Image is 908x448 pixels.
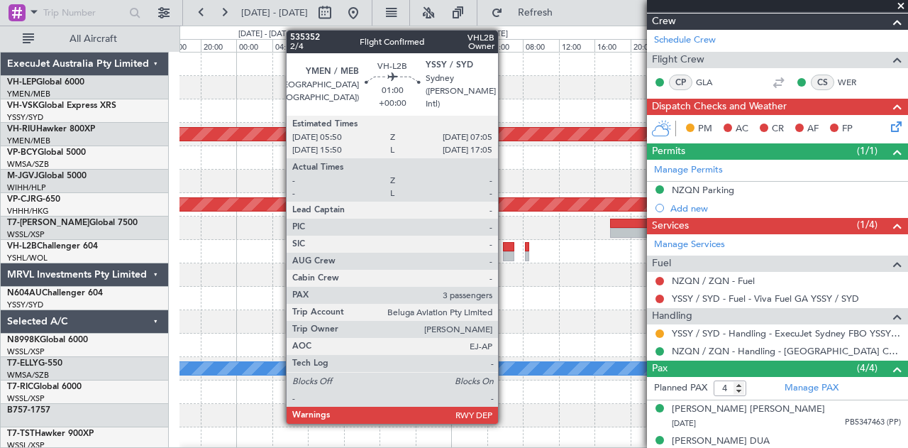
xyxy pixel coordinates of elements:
label: Planned PAX [654,381,707,395]
a: N604AUChallenger 604 [7,289,103,297]
a: YMEN/MEB [7,89,50,99]
div: 00:00 [451,39,487,52]
a: GLA [696,76,728,89]
span: N604AU [7,289,42,297]
span: VP-CJR [7,195,36,204]
span: [DATE] [672,418,696,429]
span: VH-LEP [7,78,36,87]
a: NZQN / ZQN - Handling - [GEOGRAPHIC_DATA] Corporate Jet Services NZQN / ZQN [672,345,901,357]
div: NZQN Parking [672,184,734,196]
a: Schedule Crew [654,33,716,48]
span: T7-TST [7,430,35,438]
span: All Aircraft [37,34,150,44]
a: YSSY/SYD [7,300,43,310]
span: Fuel [652,256,671,272]
div: 12:00 [344,39,380,52]
a: WIHH/HLP [7,182,46,193]
span: B757-1 [7,406,35,415]
span: Flight Crew [652,52,704,68]
div: 16:00 [165,39,200,52]
div: 08:00 [308,39,343,52]
div: [DATE] - [DATE] [238,28,293,40]
span: AF [807,122,819,136]
span: M-JGVJ [7,172,38,180]
span: VH-VSK [7,102,38,110]
span: (1/1) [857,143,877,158]
a: VP-BCYGlobal 5000 [7,148,86,157]
a: Manage Services [654,238,725,252]
span: VP-BCY [7,148,38,157]
a: Manage Permits [654,163,723,177]
span: (1/4) [857,217,877,232]
span: Crew [652,13,676,30]
a: YSSY/SYD [7,112,43,123]
span: Handling [652,308,692,324]
a: T7-[PERSON_NAME]Global 7500 [7,219,138,227]
div: 16:00 [594,39,630,52]
div: 20:00 [631,39,666,52]
span: Dispatch Checks and Weather [652,99,787,115]
span: CR [772,122,784,136]
a: WSSL/XSP [7,393,45,404]
div: [DATE] - [DATE] [453,28,508,40]
a: YMEN/MEB [7,136,50,146]
span: T7-[PERSON_NAME] [7,219,89,227]
div: [PERSON_NAME] [PERSON_NAME] [672,403,825,417]
a: T7-ELLYG-550 [7,359,62,368]
span: VH-L2B [7,242,37,251]
span: FP [842,122,853,136]
a: YSHL/WOL [7,253,48,263]
button: All Aircraft [16,28,154,50]
span: Services [652,218,689,234]
a: M-JGVJGlobal 5000 [7,172,87,180]
div: Add new [670,202,901,214]
span: Permits [652,143,685,160]
a: VH-L2BChallenger 604 [7,242,98,251]
a: VP-CJRG-650 [7,195,60,204]
span: T7-RIC [7,383,33,391]
a: Manage PAX [785,381,838,395]
div: 20:00 [201,39,236,52]
div: 12:00 [559,39,594,52]
span: PM [698,122,712,136]
a: WMSA/SZB [7,159,49,170]
a: WMSA/SZB [7,370,49,381]
span: PB5347463 (PP) [845,417,901,429]
a: VH-VSKGlobal Express XRS [7,102,116,110]
a: T7-RICGlobal 6000 [7,383,82,391]
a: VH-RIUHawker 800XP [7,125,95,133]
a: WSSL/XSP [7,346,45,357]
button: Refresh [485,1,570,24]
div: CS [811,75,834,90]
a: T7-TSTHawker 900XP [7,430,94,438]
a: B757-1757 [7,406,50,415]
a: N8998KGlobal 6000 [7,336,88,344]
a: WER [838,76,870,89]
span: [DATE] - [DATE] [241,6,308,19]
span: T7-ELLY [7,359,38,368]
a: WSSL/XSP [7,229,45,240]
span: (4/4) [857,361,877,376]
a: NZQN / ZQN - Fuel [672,275,755,287]
span: Pax [652,361,668,377]
div: 00:00 [236,39,272,52]
div: 16:00 [380,39,415,52]
span: AC [736,122,748,136]
span: VH-RIU [7,125,36,133]
div: 04:00 [487,39,523,52]
div: CP [669,75,692,90]
span: Refresh [506,8,565,18]
div: 20:00 [416,39,451,52]
a: YSSY / SYD - Fuel - Viva Fuel GA YSSY / SYD [672,293,859,305]
div: 04:00 [272,39,308,52]
a: VHHH/HKG [7,206,49,217]
input: Trip Number [43,2,125,23]
div: 08:00 [523,39,558,52]
a: VH-LEPGlobal 6000 [7,78,84,87]
span: N8998K [7,336,40,344]
a: YSSY / SYD - Handling - ExecuJet Sydney FBO YSSY / SYD [672,327,901,339]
